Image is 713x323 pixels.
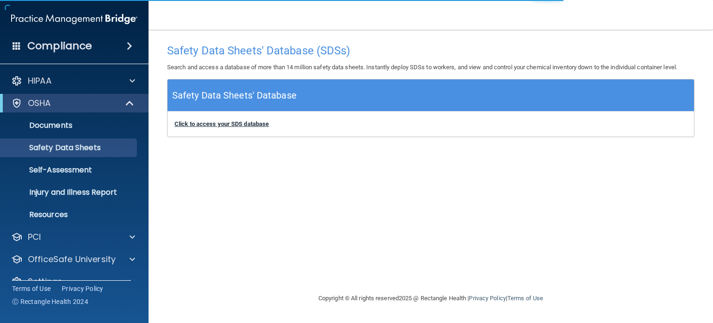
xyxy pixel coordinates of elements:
[6,121,133,130] p: Documents
[11,231,135,243] a: PCI
[11,10,137,28] img: PMB logo
[167,45,694,57] h4: Safety Data Sheets' Database (SDSs)
[6,165,133,175] p: Self-Assessment
[6,143,133,152] p: Safety Data Sheets
[11,276,135,287] a: Settings
[12,284,51,293] a: Terms of Use
[27,40,92,53] h4: Compliance
[28,75,52,86] p: HIPAA
[6,210,133,219] p: Resources
[175,120,269,127] a: Click to access your SDS database
[172,87,297,104] h5: Safety Data Sheets' Database
[261,283,600,313] div: Copyright © All rights reserved 2025 @ Rectangle Health | |
[167,62,694,73] p: Search and access a database of more than 14 million safety data sheets. Instantly deploy SDSs to...
[507,295,543,302] a: Terms of Use
[12,297,88,306] span: Ⓒ Rectangle Health 2024
[28,254,116,265] p: OfficeSafe University
[62,284,104,293] a: Privacy Policy
[11,75,135,86] a: HIPAA
[469,295,506,302] a: Privacy Policy
[11,98,135,109] a: OSHA
[28,98,51,109] p: OSHA
[28,276,62,287] p: Settings
[11,254,135,265] a: OfficeSafe University
[28,231,41,243] p: PCI
[6,188,133,197] p: Injury and Illness Report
